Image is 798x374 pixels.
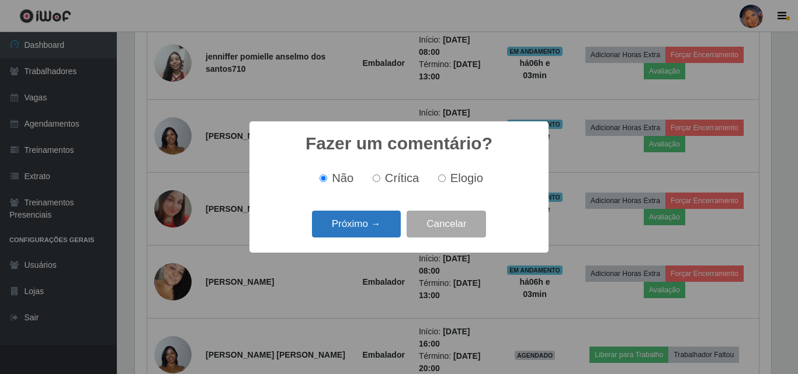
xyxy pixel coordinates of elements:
[373,174,380,182] input: Crítica
[312,211,401,238] button: Próximo →
[407,211,486,238] button: Cancelar
[320,174,327,182] input: Não
[450,172,483,184] span: Elogio
[385,172,419,184] span: Crítica
[306,133,492,154] h2: Fazer um comentário?
[332,172,353,184] span: Não
[438,174,446,182] input: Elogio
